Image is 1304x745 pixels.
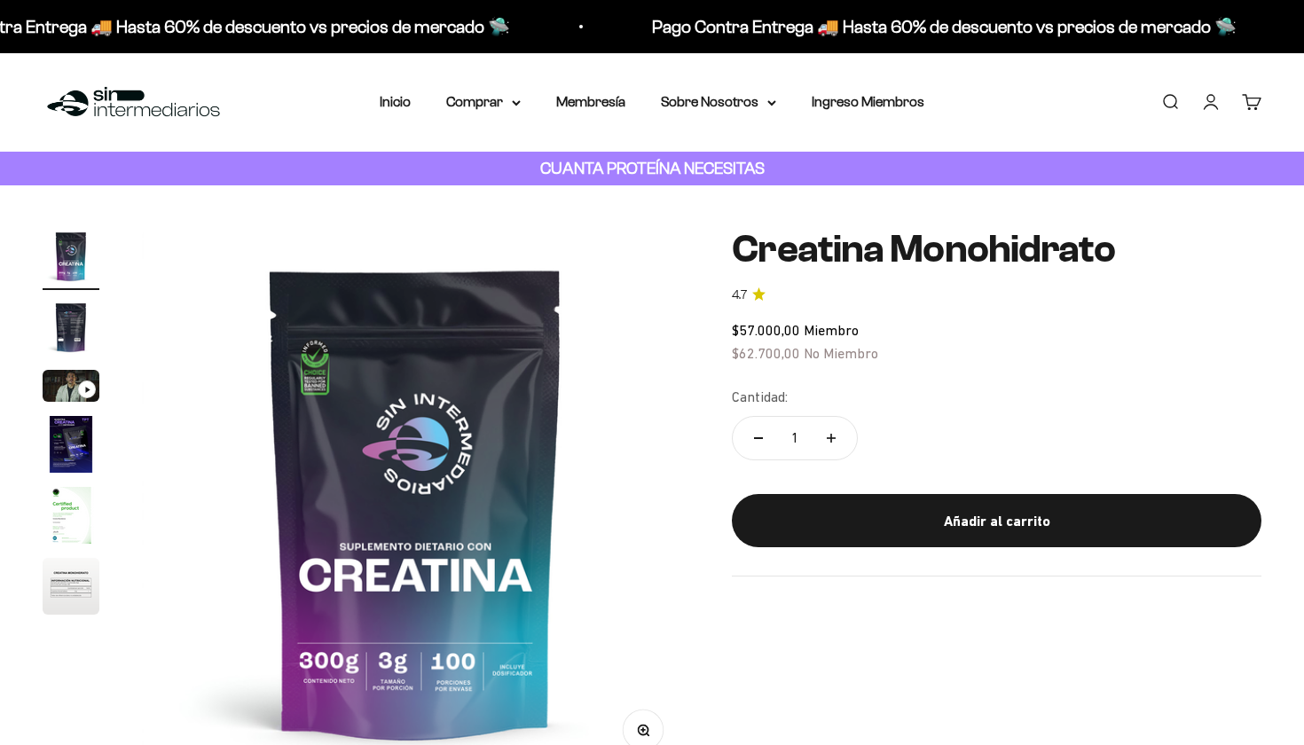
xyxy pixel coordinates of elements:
[732,286,747,305] span: 4.7
[43,416,99,473] img: Creatina Monohidrato
[648,12,1233,41] p: Pago Contra Entrega 🚚 Hasta 60% de descuento vs precios de mercado 🛸
[733,417,784,459] button: Reducir cantidad
[446,90,521,114] summary: Comprar
[43,416,99,478] button: Ir al artículo 4
[43,370,99,407] button: Ir al artículo 3
[43,228,99,290] button: Ir al artículo 1
[804,345,878,361] span: No Miembro
[556,94,625,109] a: Membresía
[43,299,99,361] button: Ir al artículo 2
[540,159,765,177] strong: CUANTA PROTEÍNA NECESITAS
[804,322,859,338] span: Miembro
[43,487,99,549] button: Ir al artículo 5
[732,345,800,361] span: $62.700,00
[732,286,1261,305] a: 4.74.7 de 5.0 estrellas
[43,558,99,620] button: Ir al artículo 6
[43,228,99,285] img: Creatina Monohidrato
[812,94,924,109] a: Ingreso Miembros
[805,417,857,459] button: Aumentar cantidad
[380,94,411,109] a: Inicio
[767,510,1226,533] div: Añadir al carrito
[732,386,788,409] label: Cantidad:
[732,494,1261,547] button: Añadir al carrito
[43,558,99,615] img: Creatina Monohidrato
[43,487,99,544] img: Creatina Monohidrato
[732,322,800,338] span: $57.000,00
[732,228,1261,271] h1: Creatina Monohidrato
[661,90,776,114] summary: Sobre Nosotros
[43,299,99,356] img: Creatina Monohidrato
